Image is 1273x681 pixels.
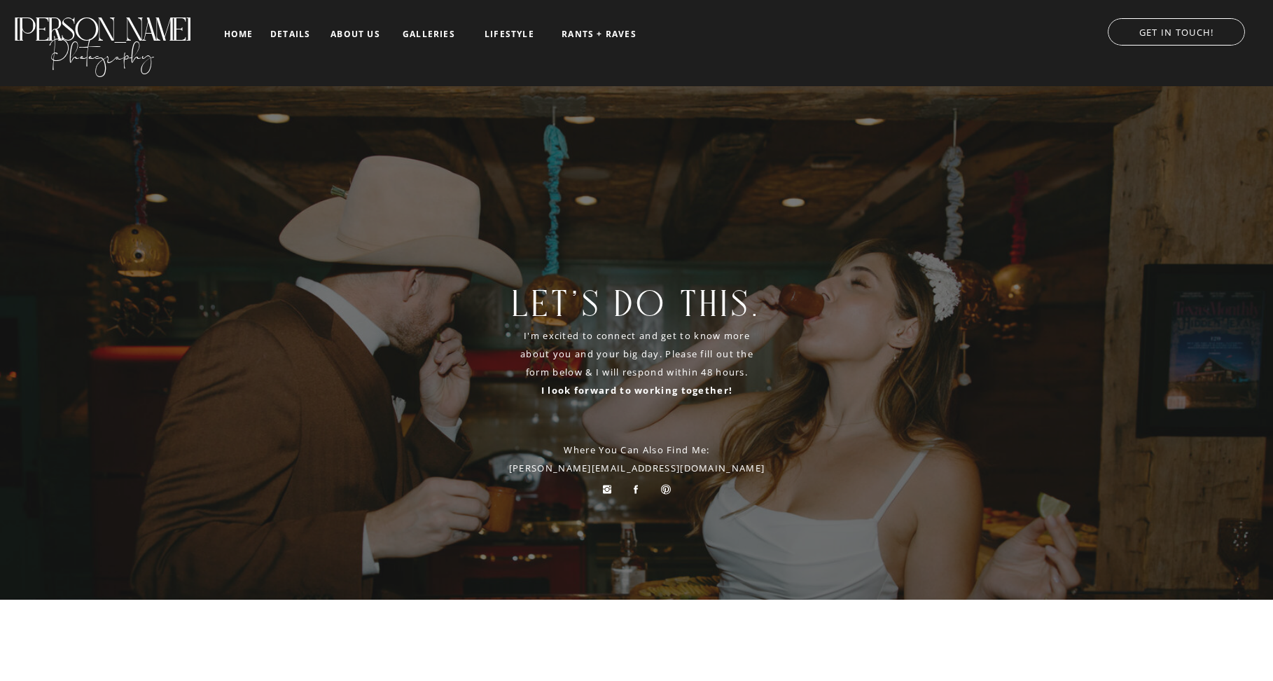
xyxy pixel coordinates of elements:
p: Where you can also find me: [PERSON_NAME][EMAIL_ADDRESS][DOMAIN_NAME] [506,441,768,477]
a: LIFESTYLE [474,29,545,39]
a: about us [326,29,384,39]
h1: Let's do this. [309,283,964,310]
p: I'm excited to connect and get to know more about you and your big day. Please fill out the form ... [508,326,766,417]
a: details [270,29,310,38]
a: RANTS + RAVES [560,29,638,39]
b: I look forward to working together! [541,384,733,397]
a: GET IN TOUCH! [1094,23,1259,37]
a: [PERSON_NAME] [12,11,192,34]
a: galleries [400,29,458,39]
a: home [222,29,255,39]
a: Photography [12,27,192,74]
